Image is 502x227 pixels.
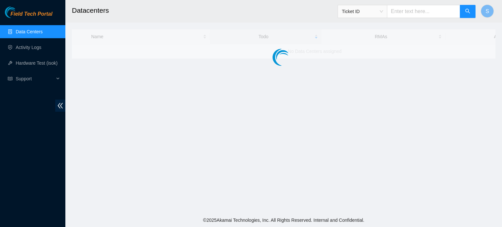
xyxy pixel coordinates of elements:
[486,7,489,15] span: S
[465,8,470,15] span: search
[8,76,12,81] span: read
[5,12,52,20] a: Akamai TechnologiesField Tech Portal
[65,213,502,227] footer: © 2025 Akamai Technologies, Inc. All Rights Reserved. Internal and Confidential.
[387,5,460,18] input: Enter text here...
[16,72,54,85] span: Support
[481,5,494,18] button: S
[16,29,42,34] a: Data Centers
[16,45,42,50] a: Activity Logs
[55,100,65,112] span: double-left
[10,11,52,17] span: Field Tech Portal
[5,7,33,18] img: Akamai Technologies
[342,7,383,16] span: Ticket ID
[460,5,476,18] button: search
[16,60,58,66] a: Hardware Test (isok)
